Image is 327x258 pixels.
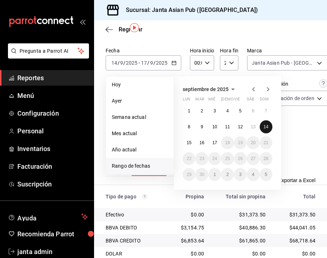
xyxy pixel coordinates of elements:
button: 8 de septiembre de 2025 [183,120,195,133]
span: Janta Asian Pub - [GEOGRAPHIC_DATA] [252,59,314,66]
abbr: 19 de septiembre de 2025 [238,140,243,145]
abbr: 16 de septiembre de 2025 [199,140,204,145]
button: Regresar [106,26,143,33]
button: open_drawer_menu [80,19,85,25]
abbr: 3 de octubre de 2025 [239,172,242,177]
abbr: 20 de septiembre de 2025 [251,140,255,145]
abbr: sábado [247,97,254,104]
div: Propina [170,194,204,199]
abbr: viernes [234,97,240,104]
a: Pregunta a Parrot AI [5,52,89,60]
button: 27 de septiembre de 2025 [247,152,259,165]
span: Suscripción [17,179,88,189]
button: Tooltip marker [130,23,139,32]
abbr: 11 de septiembre de 2025 [225,124,230,129]
div: $61,865.00 [216,237,266,244]
button: 14 de septiembre de 2025 [260,120,272,133]
button: 24 de septiembre de 2025 [208,152,221,165]
button: 11 de septiembre de 2025 [221,120,234,133]
span: Menú [17,91,88,100]
button: 19 de septiembre de 2025 [234,136,247,149]
span: Inventarios [17,144,88,154]
div: $0.00 [277,250,315,257]
abbr: jueves [221,97,264,104]
span: Pregunta a Parrot AI [20,47,78,55]
abbr: 2 de octubre de 2025 [226,172,229,177]
label: Hora fin [220,48,238,53]
button: 21 de septiembre de 2025 [260,136,272,149]
span: septiembre de 2025 [183,86,229,92]
abbr: 1 de octubre de 2025 [213,172,216,177]
button: 3 de septiembre de 2025 [208,104,221,117]
abbr: 15 de septiembre de 2025 [187,140,191,145]
abbr: domingo [260,97,269,104]
button: 18 de septiembre de 2025 [221,136,234,149]
abbr: martes [195,97,204,104]
input: -- [111,60,118,66]
button: 6 de septiembre de 2025 [247,104,259,117]
abbr: 2 de septiembre de 2025 [201,108,203,113]
button: 1 de octubre de 2025 [208,168,221,181]
button: 17 de septiembre de 2025 [208,136,221,149]
button: 10 de septiembre de 2025 [208,120,221,133]
span: Reportes [17,73,88,83]
span: Recomienda Parrot [17,229,88,239]
button: 9 de septiembre de 2025 [195,120,208,133]
div: $0.00 [170,250,204,257]
abbr: 21 de septiembre de 2025 [264,140,268,145]
div: $0.00 [170,211,204,218]
button: 25 de septiembre de 2025 [221,152,234,165]
abbr: 29 de septiembre de 2025 [187,172,191,177]
button: 28 de septiembre de 2025 [260,152,272,165]
abbr: 17 de septiembre de 2025 [212,140,217,145]
button: 20 de septiembre de 2025 [247,136,259,149]
svg: Los pagos realizados con Pay y otras terminales son montos brutos. [142,194,147,199]
span: - [139,60,140,66]
span: Ayer [112,97,168,105]
span: / [153,60,156,66]
abbr: 28 de septiembre de 2025 [264,156,268,161]
button: 16 de septiembre de 2025 [195,136,208,149]
abbr: 4 de octubre de 2025 [252,172,254,177]
abbr: 5 de octubre de 2025 [265,172,267,177]
abbr: 12 de septiembre de 2025 [238,124,243,129]
abbr: 8 de septiembre de 2025 [188,124,190,129]
button: 23 de septiembre de 2025 [195,152,208,165]
abbr: 18 de septiembre de 2025 [225,140,230,145]
button: Pregunta a Parrot AI [8,43,89,59]
span: Semana actual [112,113,168,121]
div: Total [277,194,315,199]
abbr: 1 de septiembre de 2025 [188,108,190,113]
div: $40,886.30 [216,224,266,231]
div: $31,373.50 [277,211,315,218]
abbr: 26 de septiembre de 2025 [238,156,243,161]
button: 5 de octubre de 2025 [260,168,272,181]
div: DOLAR [106,250,159,257]
button: 12 de septiembre de 2025 [234,120,247,133]
span: Ayuda [17,212,78,221]
abbr: 5 de septiembre de 2025 [239,108,242,113]
abbr: 14 de septiembre de 2025 [264,124,268,129]
span: Año actual [112,146,168,154]
span: Rango de fechas [112,162,168,170]
div: $0.00 [216,250,266,257]
span: / [147,60,149,66]
div: $68,718.64 [277,237,315,244]
abbr: 23 de septiembre de 2025 [199,156,204,161]
button: 4 de septiembre de 2025 [221,104,234,117]
div: $6,853.64 [170,237,204,244]
span: janta admin [17,247,88,257]
input: ---- [126,60,138,66]
input: ---- [156,60,168,66]
abbr: 6 de septiembre de 2025 [252,108,254,113]
span: Mes actual [112,130,168,137]
div: BBVA CREDITO [106,237,159,244]
div: Tipo de pago [106,194,159,199]
abbr: 7 de septiembre de 2025 [265,108,267,113]
button: 13 de septiembre de 2025 [247,120,259,133]
div: $3,154.75 [170,224,204,231]
span: / [123,60,126,66]
div: Total sin propina [216,194,266,199]
abbr: 3 de septiembre de 2025 [213,108,216,113]
div: $44,041.05 [277,224,315,231]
